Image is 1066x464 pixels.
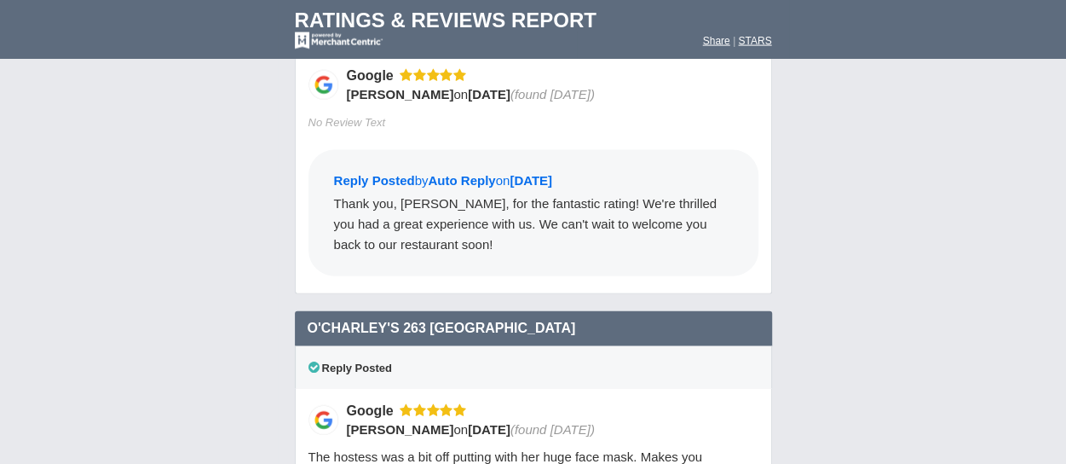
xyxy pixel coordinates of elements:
[347,67,400,84] div: Google
[703,35,730,47] a: Share
[347,422,454,437] span: [PERSON_NAME]
[733,35,735,47] span: |
[295,32,383,49] img: mc-powered-by-logo-white-103.png
[428,173,495,188] span: Auto Reply
[347,87,454,101] span: [PERSON_NAME]
[308,362,392,374] span: Reply Posted
[347,402,400,420] div: Google
[738,35,771,47] a: STARS
[468,87,510,101] span: [DATE]
[308,321,576,335] span: O'Charley's 263 [GEOGRAPHIC_DATA]
[334,194,733,255] div: Thank you, [PERSON_NAME], for the fantastic rating! We're thrilled you had a great experience wit...
[334,173,415,188] span: Reply Posted
[510,173,552,188] span: [DATE]
[308,405,338,435] img: Google
[308,116,386,129] span: No Review Text
[347,85,747,103] div: on
[334,171,733,194] div: by on
[468,422,510,437] span: [DATE]
[510,87,595,101] span: (found [DATE])
[510,422,595,437] span: (found [DATE])
[347,420,747,438] div: on
[308,70,338,100] img: Google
